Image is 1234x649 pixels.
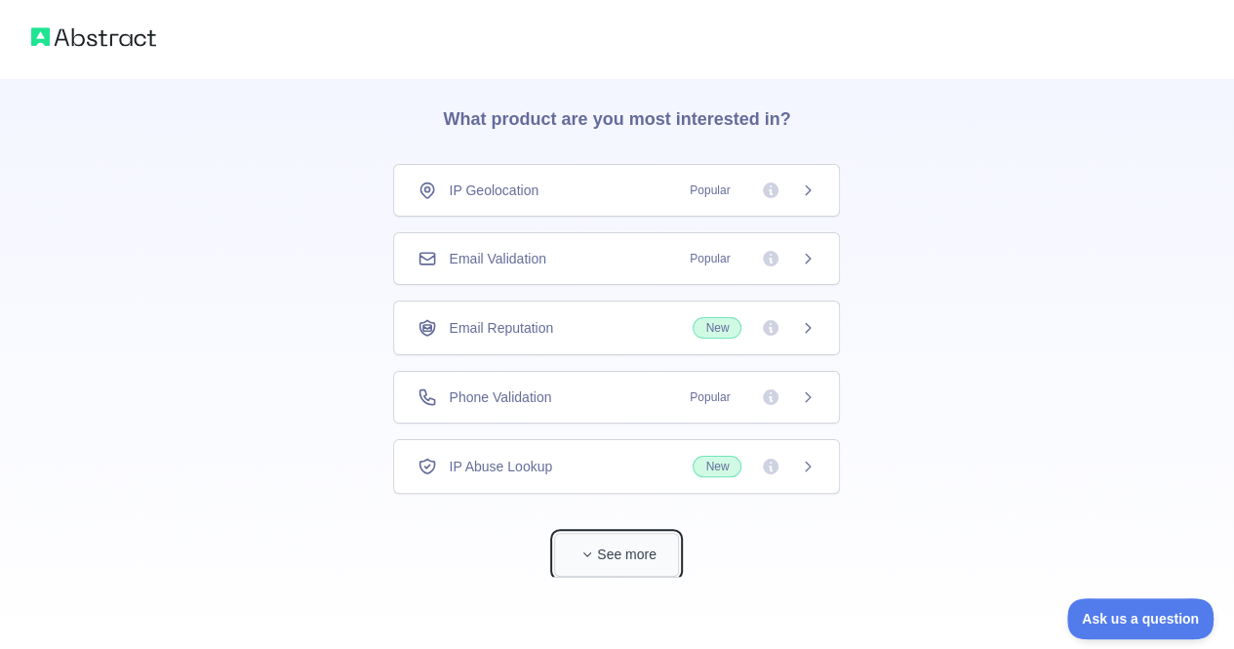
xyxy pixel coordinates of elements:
span: Popular [678,181,741,200]
span: Popular [678,249,741,268]
h3: What product are you most interested in? [412,66,821,164]
span: New [693,456,741,477]
span: Phone Validation [449,387,551,407]
span: IP Abuse Lookup [449,457,552,476]
button: See more [554,533,679,577]
img: Abstract logo [31,23,156,51]
span: Popular [678,387,741,407]
span: Email Reputation [449,318,553,338]
span: New [693,317,741,339]
span: Email Validation [449,249,545,268]
iframe: Toggle Customer Support [1067,598,1214,639]
span: IP Geolocation [449,181,538,200]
